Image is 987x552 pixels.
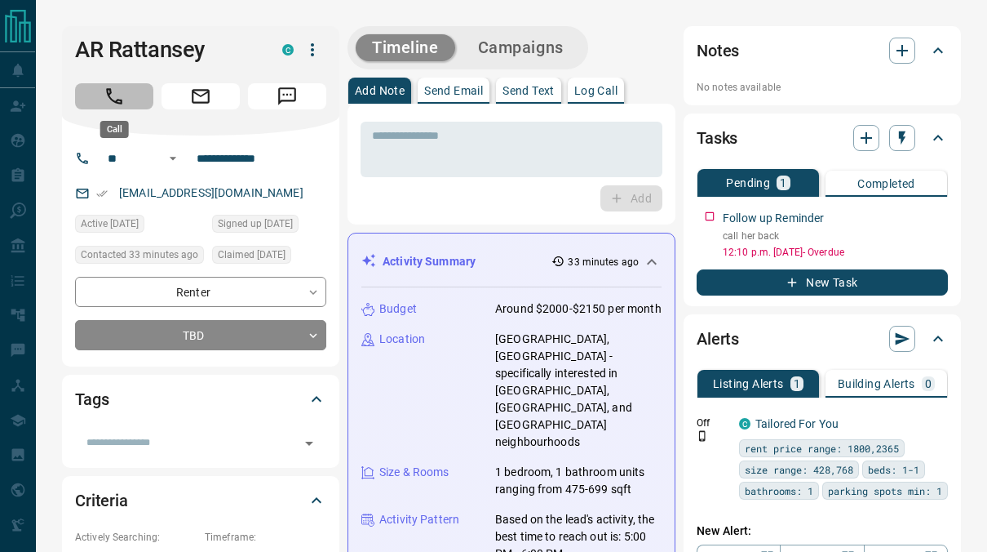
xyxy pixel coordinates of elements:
p: call her back [723,229,948,243]
a: Tailored For You [755,417,839,430]
p: Timeframe: [205,530,326,545]
p: 33 minutes ago [568,255,639,269]
div: condos.ca [282,44,294,56]
div: Notes [697,31,948,70]
p: Activity Summary [383,253,476,270]
div: TBD [75,320,326,350]
p: Log Call [574,85,617,96]
p: 12:10 p.m. [DATE] - Overdue [723,245,948,260]
p: [GEOGRAPHIC_DATA], [GEOGRAPHIC_DATA] - specifically interested in [GEOGRAPHIC_DATA], [GEOGRAPHIC_... [495,331,662,451]
div: Wed Oct 15 2025 [75,246,204,269]
p: Send Text [502,85,555,96]
span: bathrooms: 1 [745,483,813,499]
div: Mon Oct 13 2025 [75,215,204,238]
p: 1 [794,378,800,390]
div: Call [100,121,129,138]
p: Building Alerts [838,378,915,390]
h2: Tags [75,386,108,412]
span: Email [162,83,240,109]
div: Criteria [75,481,326,520]
p: 0 [925,378,932,390]
p: 1 bedroom, 1 bathroom units ranging from 475-699 sqft [495,464,662,498]
div: condos.ca [739,418,750,430]
span: Signed up [DATE] [218,216,293,232]
p: New Alert: [697,523,948,540]
p: Listing Alerts [713,378,784,390]
div: Tasks [697,118,948,158]
svg: Email Verified [96,188,108,199]
div: Tags [75,380,326,419]
p: Pending [726,177,770,189]
button: Open [298,432,321,455]
button: Campaigns [462,34,580,61]
p: Completed [857,178,915,189]
p: Budget [379,300,417,318]
svg: Push Notification Only [697,430,708,442]
span: parking spots min: 1 [828,483,942,499]
h2: Tasks [697,125,737,151]
div: Renter [75,277,326,307]
p: Activity Pattern [379,511,459,528]
span: Contacted 33 minutes ago [81,247,198,263]
p: Send Email [424,85,483,96]
span: Claimed [DATE] [218,247,285,263]
button: Open [163,149,183,168]
span: Active [DATE] [81,216,139,232]
span: Message [248,83,326,109]
span: rent price range: 1800,2365 [745,440,899,456]
p: 1 [780,177,786,189]
p: Follow up Reminder [723,210,824,227]
div: Activity Summary33 minutes ago [361,247,662,277]
p: Location [379,331,425,348]
h2: Criteria [75,487,128,514]
p: Size & Rooms [379,464,449,481]
p: Off [697,416,729,430]
div: Sun Oct 12 2025 [212,215,326,238]
p: Add Note [355,85,405,96]
div: Sun Oct 12 2025 [212,246,326,269]
p: Around $2000-$2150 per month [495,300,662,318]
span: beds: 1-1 [868,461,919,478]
h2: Alerts [697,326,739,352]
p: Actively Searching: [75,530,197,545]
h1: AR Rattansey [75,37,258,63]
div: Alerts [697,319,948,358]
span: size range: 428,768 [745,461,853,478]
h2: Notes [697,38,739,64]
button: Timeline [356,34,455,61]
span: Call [75,83,153,109]
a: [EMAIL_ADDRESS][DOMAIN_NAME] [119,186,303,199]
button: New Task [697,269,948,296]
p: No notes available [697,80,948,95]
